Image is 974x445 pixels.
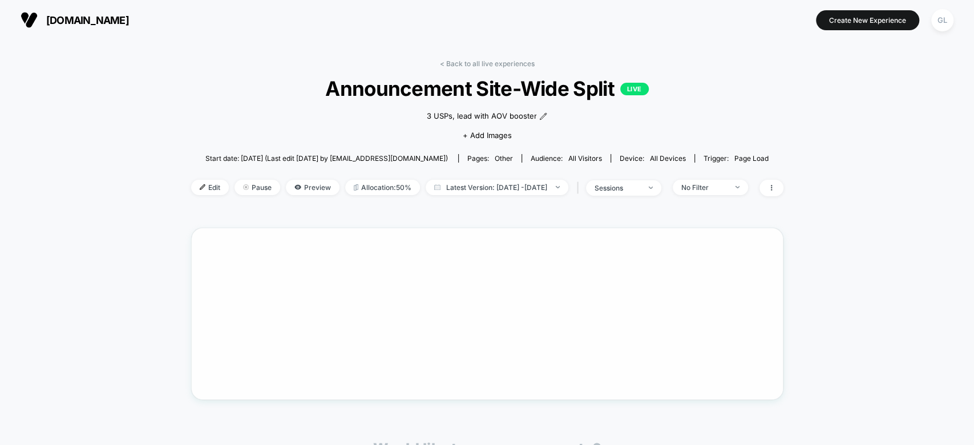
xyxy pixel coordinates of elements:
button: Create New Experience [816,10,919,30]
img: edit [200,184,205,190]
button: [DOMAIN_NAME] [17,11,132,29]
a: < Back to all live experiences [440,59,535,68]
img: Visually logo [21,11,38,29]
img: rebalance [354,184,358,191]
span: Pause [235,180,280,195]
span: Device: [611,154,694,163]
span: Latest Version: [DATE] - [DATE] [426,180,568,195]
span: All Visitors [568,154,602,163]
span: | [574,180,586,196]
div: Audience: [531,154,602,163]
span: other [495,154,513,163]
span: Announcement Site-Wide Split [220,76,753,100]
span: [DOMAIN_NAME] [46,14,129,26]
span: Start date: [DATE] (Last edit [DATE] by [EMAIL_ADDRESS][DOMAIN_NAME]) [205,154,448,163]
span: Allocation: 50% [345,180,420,195]
div: Trigger: [704,154,769,163]
div: sessions [595,184,640,192]
img: end [243,184,249,190]
div: Pages: [467,154,513,163]
img: end [649,187,653,189]
span: Page Load [734,154,769,163]
img: end [556,186,560,188]
span: + Add Images [462,131,511,140]
img: calendar [434,184,440,190]
span: Edit [191,180,229,195]
p: LIVE [620,83,649,95]
img: end [735,186,739,188]
div: GL [931,9,953,31]
span: Preview [286,180,340,195]
span: 3 USPs, lead with AOV booster [426,111,536,122]
span: all devices [650,154,686,163]
button: GL [928,9,957,32]
div: No Filter [681,183,727,192]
